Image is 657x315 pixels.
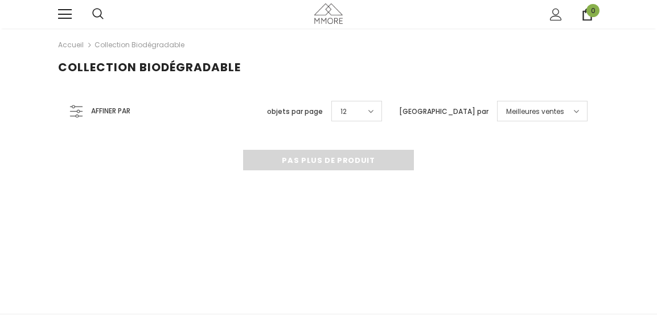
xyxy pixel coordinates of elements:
span: Affiner par [91,105,130,117]
label: objets par page [267,106,323,117]
a: Accueil [58,38,84,52]
label: [GEOGRAPHIC_DATA] par [399,106,488,117]
a: Collection biodégradable [95,40,184,50]
span: Meilleures ventes [506,106,564,117]
img: Cas MMORE [314,3,343,23]
span: 12 [340,106,347,117]
span: Collection biodégradable [58,59,241,75]
span: 0 [586,4,599,17]
a: 0 [581,9,593,21]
